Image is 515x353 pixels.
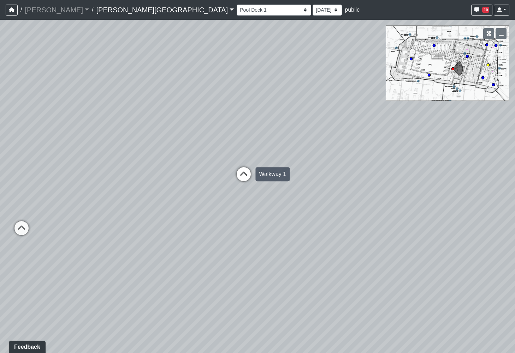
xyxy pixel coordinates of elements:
[255,167,290,181] div: Walkway 1
[25,3,89,17] a: [PERSON_NAME]
[96,3,234,17] a: [PERSON_NAME][GEOGRAPHIC_DATA]
[345,7,360,13] span: public
[89,3,96,17] span: /
[18,3,25,17] span: /
[471,5,492,16] button: 10
[5,339,47,353] iframe: Ybug feedback widget
[482,7,489,13] span: 10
